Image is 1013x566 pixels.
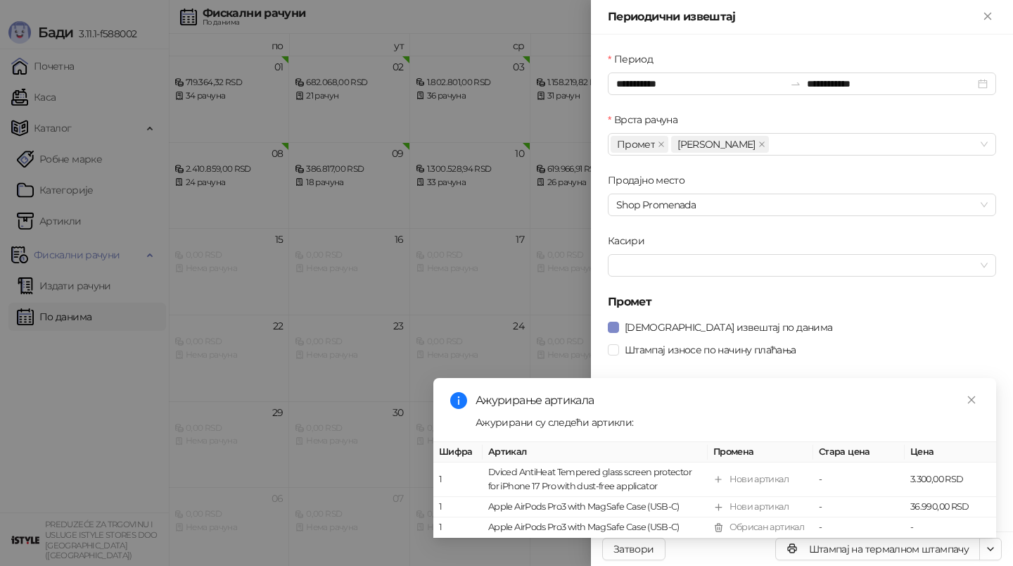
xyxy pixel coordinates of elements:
[730,501,789,515] div: Нови артикал
[619,342,802,358] span: Штампај износе по начину плаћања
[790,78,801,89] span: to
[708,442,813,463] th: Промена
[476,392,979,409] div: Ажурирање артикала
[483,463,708,498] td: Dviced AntiHeat Tempered glass screen protector for iPhone 17 Pro with dust-free applicator
[979,8,996,25] button: Close
[616,194,988,215] span: Shop Promenada
[433,498,483,518] td: 1
[658,141,665,148] span: close
[758,141,765,148] span: close
[813,498,905,518] td: -
[483,518,708,539] td: Apple AirPods Pro3 with MagSafe Case (USB-C)
[608,8,979,25] div: Периодични извештај
[476,415,979,430] div: Ажурирани су следећи артикли:
[677,137,756,152] span: [PERSON_NAME]
[905,498,996,518] td: 36.990,00 RSD
[608,51,661,67] label: Период
[433,442,483,463] th: Шифра
[616,76,784,92] input: Период
[433,463,483,498] td: 1
[813,442,905,463] th: Стара цена
[617,137,655,152] span: Промет
[775,538,980,560] button: Штампај на термалном штампачу
[608,294,996,310] h5: Промет
[483,442,708,463] th: Артикал
[730,521,804,535] div: Обрисан артикал
[905,442,996,463] th: Цена
[967,395,976,405] span: close
[905,463,996,498] td: 3.300,00 RSD
[813,463,905,498] td: -
[905,518,996,539] td: -
[450,392,467,409] span: info-circle
[730,473,789,487] div: Нови артикал
[608,233,654,249] label: Касири
[433,518,483,539] td: 1
[619,320,838,335] span: [DEMOGRAPHIC_DATA] извештај по данима
[964,392,979,408] a: Close
[608,112,687,127] label: Врста рачуна
[483,498,708,518] td: Apple AirPods Pro3 with MagSafe Case (USB-C)
[790,78,801,89] span: swap-right
[813,518,905,539] td: -
[602,538,665,560] button: Затвори
[608,172,693,188] label: Продајно место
